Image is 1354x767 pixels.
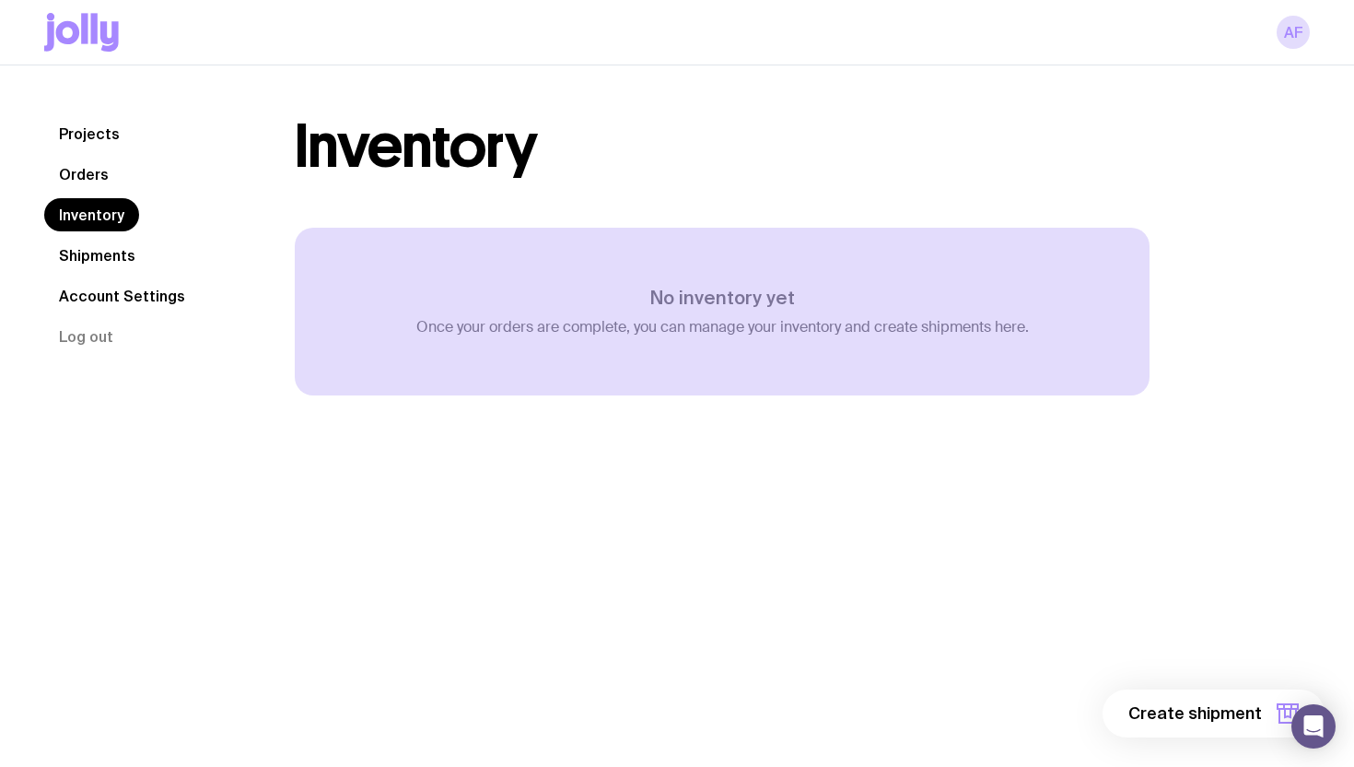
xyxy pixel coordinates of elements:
[44,198,139,231] a: Inventory
[1291,704,1336,749] div: Open Intercom Messenger
[416,318,1029,336] p: Once your orders are complete, you can manage your inventory and create shipments here.
[44,117,134,150] a: Projects
[44,239,150,272] a: Shipments
[295,117,537,176] h1: Inventory
[44,158,123,191] a: Orders
[1128,702,1262,725] span: Create shipment
[1103,690,1325,737] button: Create shipment
[44,320,128,353] button: Log out
[1277,16,1310,49] a: AF
[44,279,200,313] a: Account Settings
[416,287,1029,309] h3: No inventory yet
